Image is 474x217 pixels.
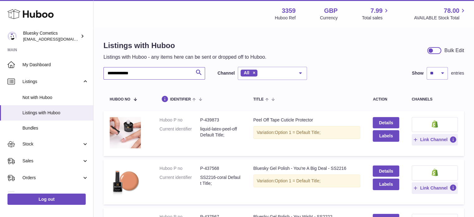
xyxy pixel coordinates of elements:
span: Total sales [362,15,390,21]
a: Log out [7,194,86,205]
div: Bluesky Gel Polish - You're A Big Deal - SS2216 [253,165,361,171]
div: Bulk Edit [444,47,464,54]
div: Bluesky Cometics [23,30,79,42]
label: Show [412,70,424,76]
div: Peel Off Tape Cuticle Protector [253,117,361,123]
a: 7.99 Total sales [362,7,390,21]
span: 7.99 [371,7,383,15]
strong: 3359 [282,7,296,15]
div: Variation: [253,126,361,139]
p: Listings with Huboo - any items here can be sent or dropped off to Huboo. [103,54,266,61]
a: Details [373,165,399,177]
button: Link Channel [412,182,458,194]
span: AVAILABLE Stock Total [414,15,467,21]
span: Link Channel [420,137,448,142]
img: Peel Off Tape Cuticle Protector [110,117,141,148]
img: internalAdmin-3359@internal.huboo.com [7,32,17,41]
img: Bluesky Gel Polish - You're A Big Deal - SS2216 [110,165,141,197]
span: Link Channel [420,185,448,191]
div: channels [412,97,458,101]
span: Usage [22,192,89,198]
strong: GBP [324,7,338,15]
span: 78.00 [444,7,459,15]
dd: liquid-latex-peel-off Default Title; [200,126,241,138]
button: Labels [373,130,399,141]
dd: P-437568 [200,165,241,171]
div: Huboo Ref [275,15,296,21]
a: Details [373,117,399,128]
dt: Huboo P no [160,117,200,123]
h1: Listings with Huboo [103,41,266,51]
span: Sales [22,158,82,164]
span: All [244,70,249,75]
span: Stock [22,141,82,147]
span: entries [451,70,464,76]
span: identifier [170,97,191,101]
span: Orders [22,175,82,181]
span: My Dashboard [22,62,89,68]
div: action [373,97,399,101]
img: shopify-small.png [432,169,438,176]
dt: Current identifier [160,175,200,186]
span: [EMAIL_ADDRESS][DOMAIN_NAME] [23,37,92,42]
div: Variation: [253,175,361,187]
span: title [253,97,264,101]
span: Not with Huboo [22,95,89,101]
dd: P-439873 [200,117,241,123]
span: Bundles [22,125,89,131]
dt: Huboo P no [160,165,200,171]
span: Listings with Huboo [22,110,89,116]
dt: Current identifier [160,126,200,138]
button: Link Channel [412,134,458,145]
span: Listings [22,79,82,85]
div: Currency [320,15,338,21]
span: Option 1 = Default Title; [275,178,321,183]
dd: SS2216-coral Default Title; [200,175,241,186]
img: shopify-small.png [432,120,438,128]
button: Labels [373,179,399,190]
span: Huboo no [110,97,130,101]
a: 78.00 AVAILABLE Stock Total [414,7,467,21]
span: Option 1 = Default Title; [275,130,321,135]
label: Channel [218,70,235,76]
